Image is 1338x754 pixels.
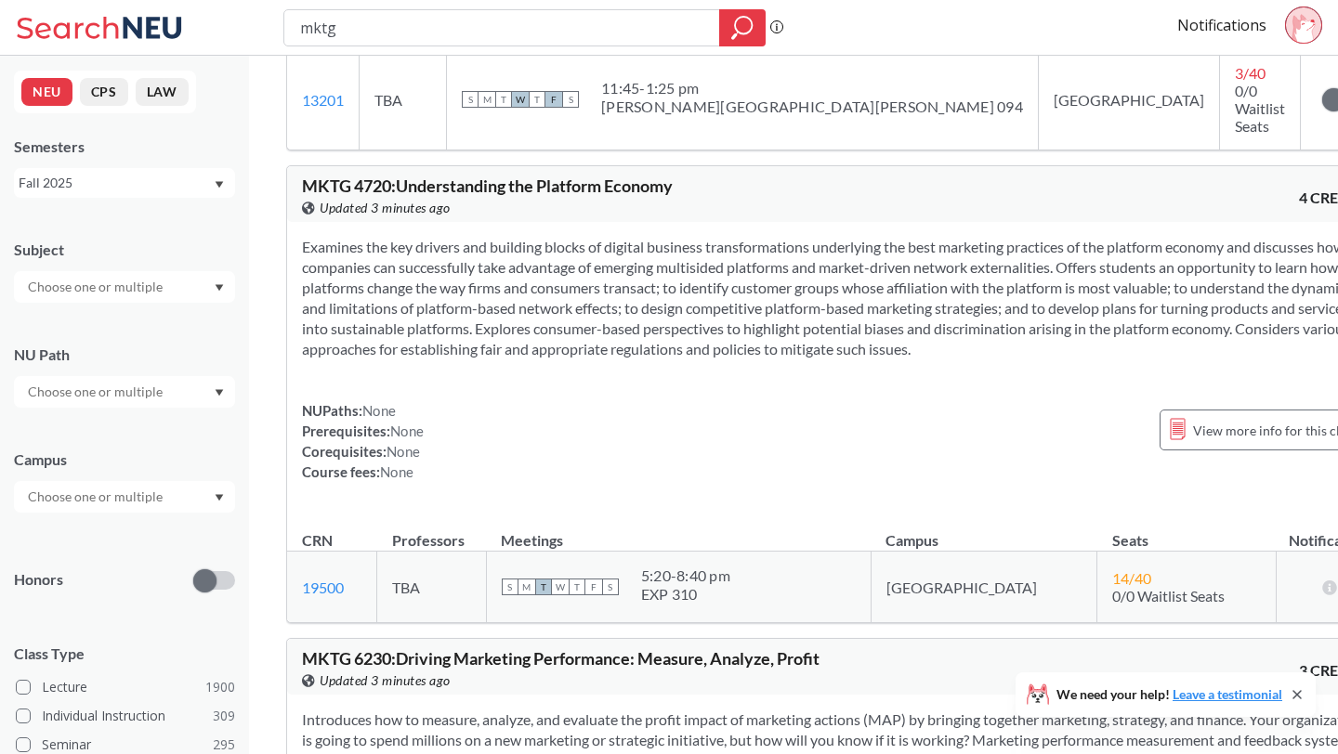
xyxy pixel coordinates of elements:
[462,91,479,108] span: S
[1112,587,1225,604] span: 0/0 Waitlist Seats
[21,78,72,106] button: NEU
[585,578,602,595] span: F
[14,449,235,470] div: Campus
[479,91,495,108] span: M
[871,552,1097,623] td: [GEOGRAPHIC_DATA]
[535,578,552,595] span: T
[14,344,235,365] div: NU Path
[14,168,235,198] div: Fall 2025Dropdown arrow
[1235,82,1285,135] span: 0/0 Waitlist Seats
[731,15,754,41] svg: magnifying glass
[302,400,424,482] div: NUPaths: Prerequisites: Corequisites: Course fees:
[19,486,175,508] input: Choose one or multiple
[215,284,224,292] svg: Dropdown arrow
[215,494,224,501] svg: Dropdown arrow
[14,569,63,591] p: Honors
[14,643,235,664] span: Class Type
[302,530,333,551] div: CRN
[569,578,585,595] span: T
[512,91,529,108] span: W
[518,578,535,595] span: M
[390,422,424,439] span: None
[495,91,512,108] span: T
[362,402,396,419] span: None
[215,181,224,188] svg: Dropdown arrow
[601,79,1023,97] div: 11:45 - 1:25 pm
[602,578,619,595] span: S
[1112,569,1151,587] span: 14 / 40
[80,78,128,106] button: CPS
[1235,64,1266,82] span: 3 / 40
[360,49,447,150] td: TBA
[1038,49,1219,150] td: [GEOGRAPHIC_DATA]
[562,91,579,108] span: S
[302,91,344,109] a: 13201
[502,578,518,595] span: S
[136,78,189,106] button: LAW
[377,512,486,552] th: Professors
[641,566,730,585] div: 5:20 - 8:40 pm
[19,381,175,403] input: Choose one or multiple
[377,552,486,623] td: TBA
[380,463,413,480] span: None
[14,481,235,513] div: Dropdown arrow
[14,376,235,408] div: Dropdown arrow
[19,173,213,193] div: Fall 2025
[19,276,175,298] input: Choose one or multiple
[14,136,235,157] div: Semesters
[302,648,820,669] span: MKTG 6230 : Driving Marketing Performance: Measure, Analyze, Profit
[14,240,235,260] div: Subject
[215,389,224,396] svg: Dropdown arrow
[1097,512,1277,552] th: Seats
[298,12,706,44] input: Class, professor, course number, "phrase"
[16,675,235,699] label: Lecture
[1177,15,1266,35] a: Notifications
[486,512,871,552] th: Meetings
[871,512,1097,552] th: Campus
[205,677,235,697] span: 1900
[545,91,562,108] span: F
[641,585,730,604] div: EXP 310
[601,97,1023,116] div: [PERSON_NAME][GEOGRAPHIC_DATA][PERSON_NAME] 094
[552,578,569,595] span: W
[1173,686,1282,702] a: Leave a testimonial
[719,9,766,46] div: magnifying glass
[320,670,451,691] span: Updated 3 minutes ago
[529,91,545,108] span: T
[302,175,673,196] span: MKTG 4720 : Understanding the Platform Economy
[14,271,235,303] div: Dropdown arrow
[213,706,235,726] span: 309
[1056,688,1282,701] span: We need your help!
[302,578,344,596] a: 19500
[320,198,451,218] span: Updated 3 minutes ago
[387,443,420,460] span: None
[16,704,235,728] label: Individual Instruction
